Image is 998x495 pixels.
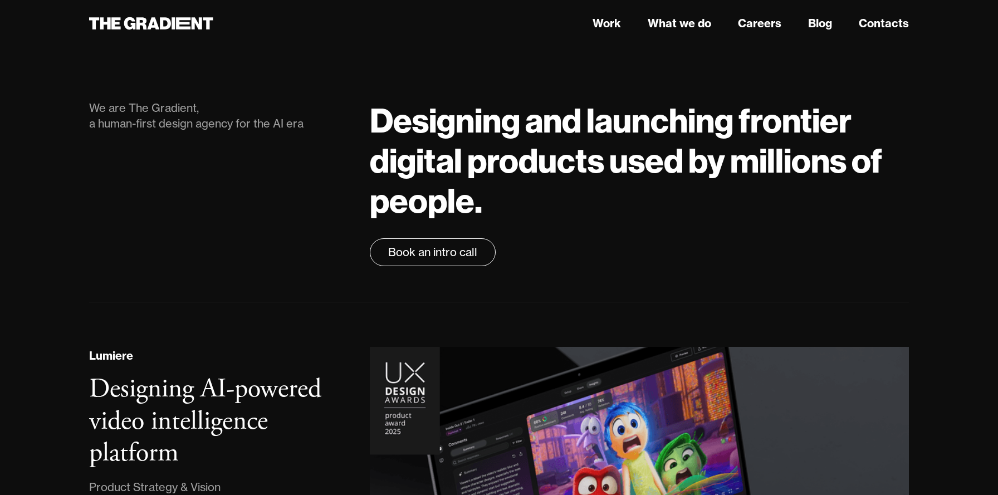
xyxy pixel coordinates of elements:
a: What we do [648,15,711,32]
div: Lumiere [89,347,133,364]
div: We are The Gradient, a human-first design agency for the AI era [89,100,348,131]
h3: Designing AI-powered video intelligence platform [89,372,321,470]
a: Contacts [859,15,909,32]
a: Work [593,15,621,32]
a: Book an intro call [370,238,496,266]
a: Blog [808,15,832,32]
a: Careers [738,15,781,32]
h1: Designing and launching frontier digital products used by millions of people. [370,100,909,220]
